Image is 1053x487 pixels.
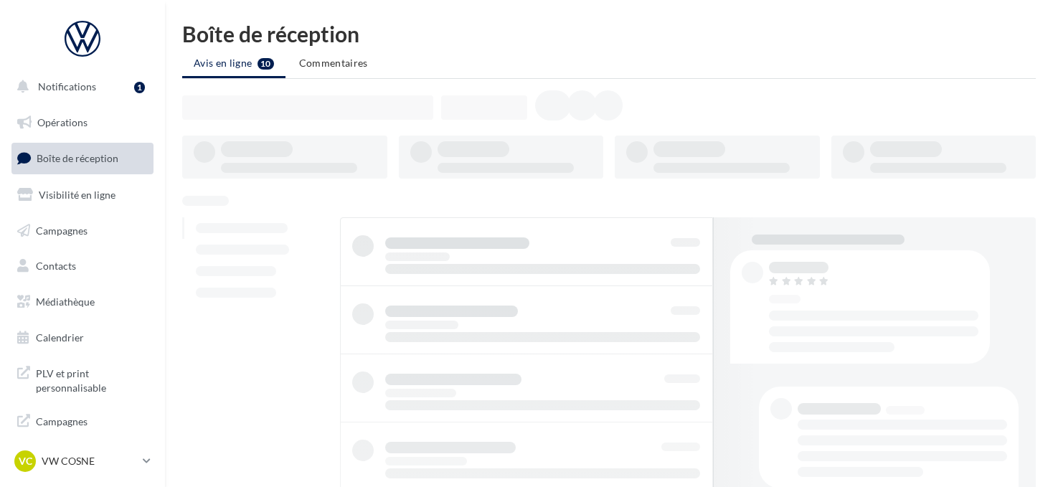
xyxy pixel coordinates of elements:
[9,108,156,138] a: Opérations
[36,260,76,272] span: Contacts
[42,454,137,468] p: VW COSNE
[39,189,115,201] span: Visibilité en ligne
[9,251,156,281] a: Contacts
[9,216,156,246] a: Campagnes
[36,295,95,308] span: Médiathèque
[38,80,96,93] span: Notifications
[182,23,1036,44] div: Boîte de réception
[134,82,145,93] div: 1
[36,331,84,344] span: Calendrier
[11,448,154,475] a: VC VW COSNE
[37,152,118,164] span: Boîte de réception
[9,358,156,400] a: PLV et print personnalisable
[37,116,88,128] span: Opérations
[9,72,151,102] button: Notifications 1
[9,406,156,448] a: Campagnes DataOnDemand
[299,57,368,69] span: Commentaires
[9,143,156,174] a: Boîte de réception
[9,323,156,353] a: Calendrier
[9,287,156,317] a: Médiathèque
[19,454,32,468] span: VC
[9,180,156,210] a: Visibilité en ligne
[36,224,88,236] span: Campagnes
[36,364,148,394] span: PLV et print personnalisable
[36,412,148,443] span: Campagnes DataOnDemand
